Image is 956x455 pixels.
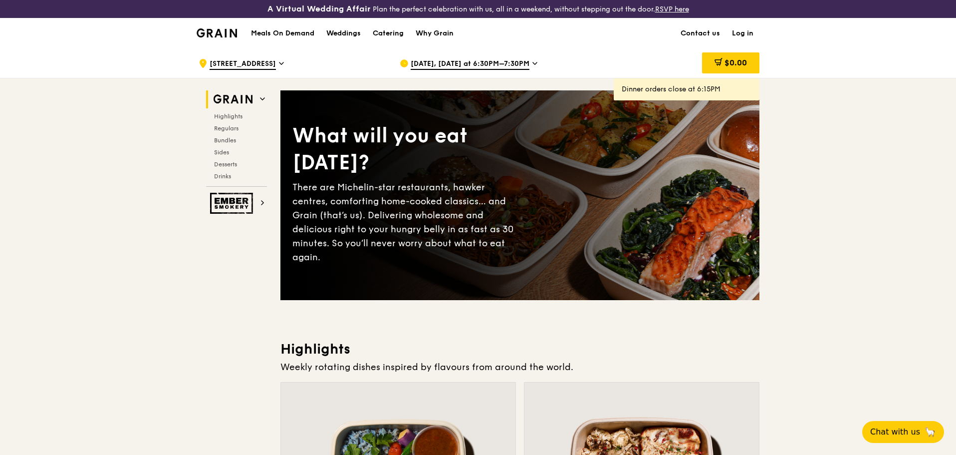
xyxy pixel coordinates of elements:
span: Regulars [214,125,239,132]
img: Grain [197,28,237,37]
button: Chat with us🦙 [862,421,944,443]
img: Grain web logo [210,90,256,108]
a: GrainGrain [197,17,237,47]
a: Why Grain [410,18,460,48]
div: Plan the perfect celebration with us, all in a weekend, without stepping out the door. [191,4,765,14]
div: Weddings [326,18,361,48]
div: What will you eat [DATE]? [292,122,520,176]
div: There are Michelin-star restaurants, hawker centres, comforting home-cooked classics… and Grain (... [292,180,520,264]
span: 🦙 [924,426,936,438]
div: Dinner orders close at 6:15PM [622,84,751,94]
span: Chat with us [870,426,920,438]
span: [STREET_ADDRESS] [210,59,276,70]
img: Ember Smokery web logo [210,193,256,214]
h3: Highlights [280,340,759,358]
span: [DATE], [DATE] at 6:30PM–7:30PM [411,59,529,70]
a: Catering [367,18,410,48]
a: Log in [726,18,759,48]
span: Desserts [214,161,237,168]
a: Contact us [675,18,726,48]
span: Drinks [214,173,231,180]
span: Sides [214,149,229,156]
h1: Meals On Demand [251,28,314,38]
a: Weddings [320,18,367,48]
span: Highlights [214,113,242,120]
div: Weekly rotating dishes inspired by flavours from around the world. [280,360,759,374]
span: $0.00 [724,58,747,67]
div: Why Grain [416,18,454,48]
div: Catering [373,18,404,48]
a: RSVP here [655,5,689,13]
span: Bundles [214,137,236,144]
h3: A Virtual Wedding Affair [267,4,371,14]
